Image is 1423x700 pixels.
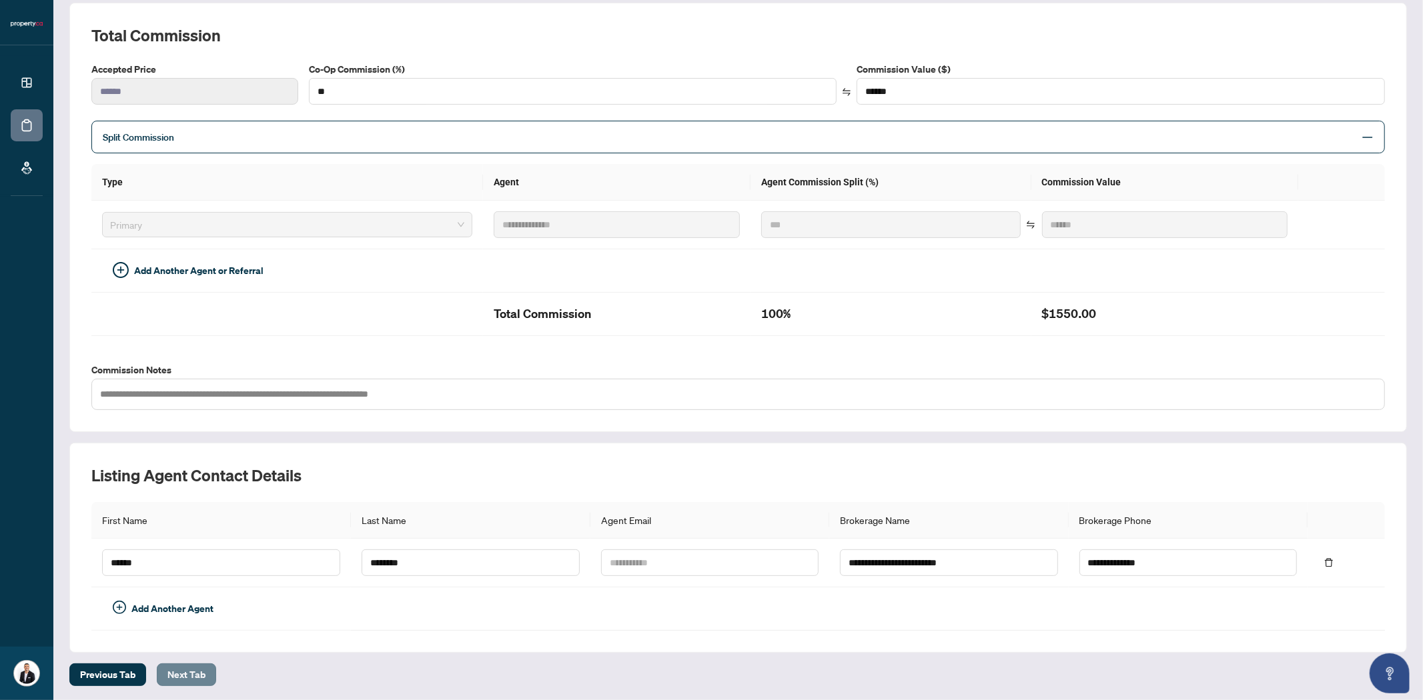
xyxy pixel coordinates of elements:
h2: $1550.00 [1042,303,1288,325]
button: Add Another Agent [102,598,224,619]
th: Brokerage Name [829,502,1068,539]
th: Brokerage Phone [1069,502,1308,539]
th: First Name [91,502,351,539]
button: Add Another Agent or Referral [102,260,274,281]
span: plus-circle [113,262,129,278]
th: Commission Value [1031,164,1299,201]
span: Previous Tab [80,664,135,685]
span: swap [1026,220,1035,229]
h2: Listing Agent Contact Details [91,465,1385,486]
label: Commission Value ($) [857,62,1385,77]
th: Type [91,164,483,201]
label: Commission Notes [91,363,1385,377]
span: swap [842,87,851,97]
h2: Total Commission [91,25,1385,46]
button: Next Tab [157,663,216,686]
span: delete [1324,558,1334,567]
th: Last Name [351,502,590,539]
span: Primary [110,215,464,235]
span: Split Commission [103,131,174,143]
span: minus [1362,131,1374,143]
h2: Total Commission [494,303,740,325]
label: Accepted Price [91,62,298,77]
th: Agent Email [590,502,829,539]
span: Add Another Agent [131,601,213,616]
h2: 100% [761,303,1021,325]
div: Split Commission [91,121,1385,153]
span: plus-circle [113,601,126,614]
th: Agent [483,164,751,201]
img: Profile Icon [14,661,39,686]
img: logo [11,20,43,28]
th: Agent Commission Split (%) [751,164,1031,201]
span: Next Tab [167,664,205,685]
button: Previous Tab [69,663,146,686]
button: Open asap [1370,653,1410,693]
label: Co-Op Commission (%) [309,62,837,77]
span: Add Another Agent or Referral [134,263,264,278]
